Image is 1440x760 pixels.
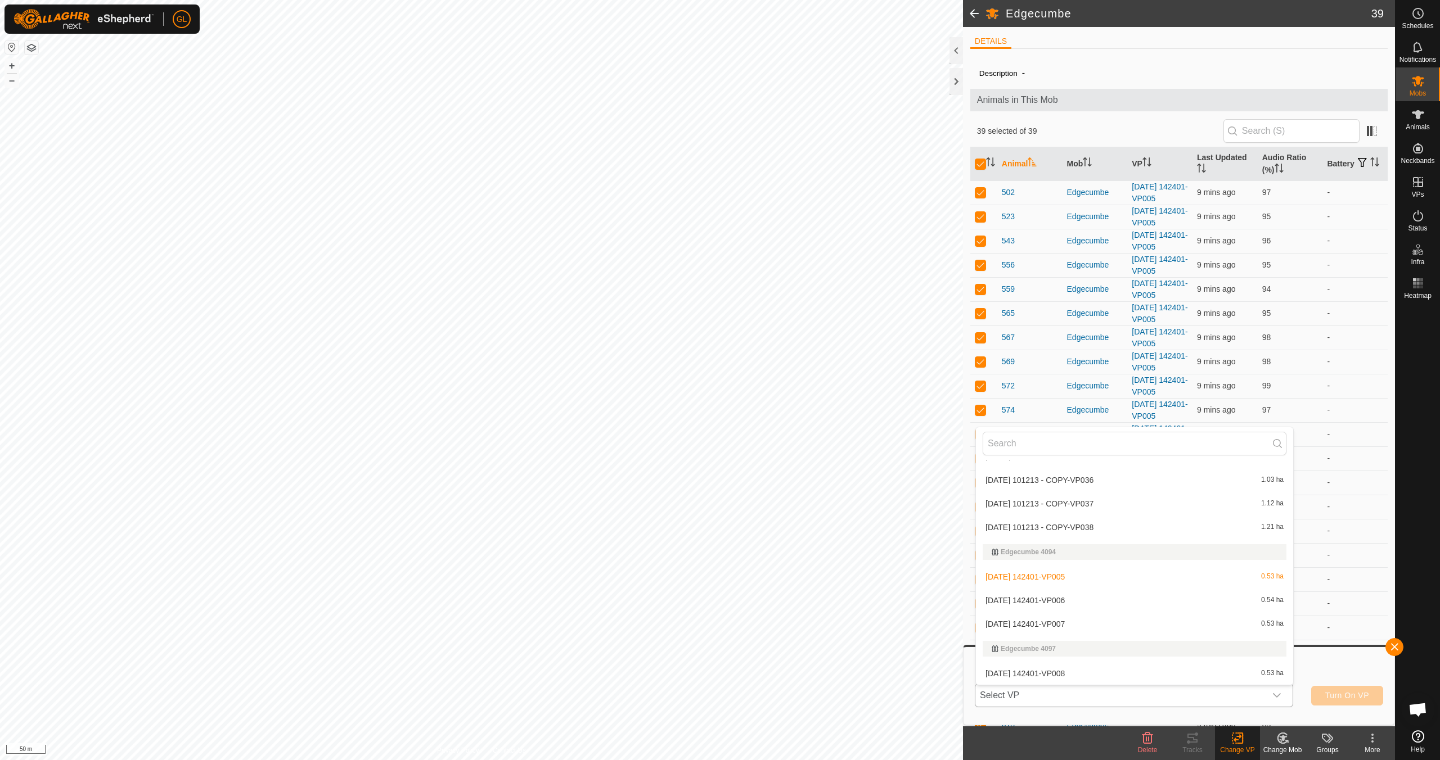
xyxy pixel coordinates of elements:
[1197,236,1235,245] span: 28 Aug 2025, 10:36 am
[1132,303,1187,324] a: [DATE] 142401-VP005
[1322,640,1388,664] td: -
[976,492,1293,515] li: 2025-08-14 101213 - COPY-VP037
[985,620,1065,628] span: [DATE] 142401-VP007
[1262,309,1271,318] span: 95
[1002,332,1015,343] span: 567
[1002,235,1015,247] span: 543
[1261,523,1284,531] span: 1.21 ha
[5,40,19,54] button: Reset Map
[1262,357,1271,366] span: 98
[1401,157,1434,164] span: Neckbands
[1067,235,1123,247] div: Edgecumbe
[1258,147,1323,181] th: Audio Ratio (%)
[985,573,1065,581] span: [DATE] 142401-VP005
[1197,212,1235,221] span: 28 Aug 2025, 10:36 am
[1132,279,1187,300] a: [DATE] 142401-VP005
[1002,356,1015,368] span: 569
[1262,260,1271,269] span: 95
[1322,422,1388,446] td: -
[1067,307,1123,319] div: Edgecumbe
[1262,405,1271,414] span: 97
[1132,424,1187,445] a: [DATE] 142401-VP005
[976,662,1293,685] li: 2025-08-23 142401-VP008
[1192,147,1258,181] th: Last Updated
[1322,229,1388,253] td: -
[5,59,19,73] button: +
[1223,119,1360,143] input: Search (S)
[1132,255,1187,275] a: [DATE] 142401-VP005
[997,147,1063,181] th: Animal
[1322,277,1388,301] td: -
[985,500,1093,508] span: [DATE] 101213 - COPY-VP037
[992,549,1277,555] div: Edgecumbe 4094
[1067,211,1123,223] div: Edgecumbe
[1067,187,1123,198] div: Edgecumbe
[976,566,1293,588] li: 2025-08-23 142401-VP005
[1067,259,1123,271] div: Edgecumbe
[1322,616,1388,640] td: -
[1322,519,1388,543] td: -
[975,684,1266,707] span: Select VP
[1197,381,1235,390] span: 28 Aug 2025, 10:36 am
[970,35,1011,49] li: DETAILS
[1322,495,1388,519] td: -
[1002,187,1015,198] span: 502
[1371,5,1384,22] span: 39
[1083,159,1092,168] p-sorticon: Activate to sort
[1322,205,1388,229] td: -
[1006,7,1371,20] h2: Edgecumbe
[986,159,995,168] p-sorticon: Activate to sort
[1132,182,1187,203] a: [DATE] 142401-VP005
[985,669,1065,677] span: [DATE] 142401-VP008
[1396,726,1440,757] a: Help
[1002,404,1015,416] span: 574
[992,645,1277,652] div: Edgecumbe 4097
[1018,64,1029,82] span: -
[1132,327,1187,348] a: [DATE] 142401-VP005
[1262,236,1271,245] span: 96
[1002,307,1015,319] span: 565
[1002,259,1015,271] span: 556
[1127,147,1192,181] th: VP
[437,745,479,756] a: Privacy Policy
[1322,471,1388,495] td: -
[1215,745,1260,755] div: Change VP
[1197,260,1235,269] span: 28 Aug 2025, 10:36 am
[1408,225,1427,232] span: Status
[1322,325,1388,350] td: -
[1401,693,1435,726] a: Open chat
[1138,746,1158,754] span: Delete
[1311,686,1383,705] button: Turn On VP
[1325,691,1369,700] span: Turn On VP
[1305,745,1350,755] div: Groups
[976,589,1293,612] li: 2025-08-23 142401-VP006
[1170,745,1215,755] div: Tracks
[1262,333,1271,342] span: 98
[1197,165,1206,174] p-sorticon: Activate to sort
[25,41,38,55] button: Map Layers
[1406,124,1430,130] span: Animals
[1262,188,1271,197] span: 97
[1322,350,1388,374] td: -
[1067,283,1123,295] div: Edgecumbe
[1063,147,1128,181] th: Mob
[1266,684,1288,707] div: dropdown trigger
[985,596,1065,604] span: [DATE] 142401-VP006
[1067,380,1123,392] div: Edgecumbe
[1262,284,1271,293] span: 94
[976,469,1293,491] li: 2025-08-14 101213 - COPY-VP036
[1197,405,1235,414] span: 28 Aug 2025, 10:36 am
[1197,357,1235,366] span: 28 Aug 2025, 10:36 am
[976,613,1293,635] li: 2025-08-23 142401-VP007
[1404,292,1432,299] span: Heatmap
[1197,188,1235,197] span: 28 Aug 2025, 10:36 am
[1002,380,1015,392] span: 572
[493,745,526,756] a: Contact Us
[1132,376,1187,396] a: [DATE] 142401-VP005
[1002,211,1015,223] span: 523
[1261,573,1284,581] span: 0.53 ha
[1322,253,1388,277] td: -
[1067,404,1123,416] div: Edgecumbe
[1399,56,1436,63] span: Notifications
[1261,620,1284,628] span: 0.53 ha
